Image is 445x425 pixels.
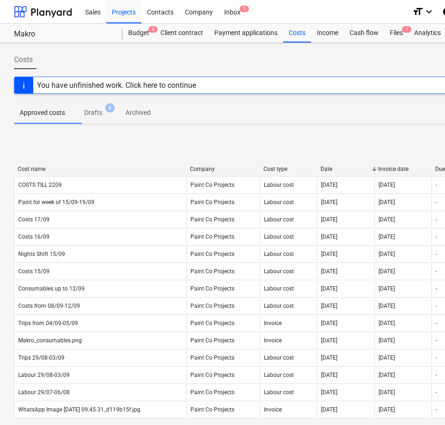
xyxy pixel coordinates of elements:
div: [DATE] [379,389,395,396]
a: Budget6 [123,24,155,42]
i: format_size [412,6,423,17]
div: Labour cost [264,268,294,275]
a: Files1 [384,24,409,42]
div: Labour 29/08-03/09 [18,372,70,378]
p: Archived [121,108,155,118]
div: - [436,199,437,205]
a: Costs [283,24,311,42]
div: - [436,285,437,292]
div: Invoice date [378,166,428,172]
div: [DATE] [321,337,337,344]
div: Makro_consumables.png [18,337,82,344]
div: [DATE] [379,320,395,326]
a: Cash flow [344,24,384,42]
div: Invoice [264,337,282,344]
div: Costs from 08/09-12/09 [18,303,80,309]
div: Date [321,166,371,172]
div: - [436,337,437,344]
div: [DATE] [321,372,337,378]
div: Paint for week of 15/09-19/09 [18,199,95,205]
div: Trips from 04/09-05/09 [18,320,78,326]
div: COSTS TILL 2209 [18,182,62,188]
div: Paint Co Projects [190,216,234,223]
div: Client contract [155,24,209,42]
div: Paint Co Projects [190,303,234,309]
div: Paint Co Projects [190,320,234,326]
div: Nights Shift 15/09 [18,251,65,257]
div: Makro [14,29,111,39]
div: - [436,234,437,240]
div: Paint Co Projects [190,251,234,257]
div: Payment applications [209,24,283,42]
div: [DATE] [379,234,395,240]
div: [DATE] [379,372,395,378]
div: [DATE] [321,303,337,309]
div: [DATE] [321,354,337,361]
div: - [436,303,437,309]
div: Labour cost [264,216,294,223]
a: Income [311,24,344,42]
div: [DATE] [321,285,337,292]
div: Labour 29/07-06/08 [18,389,70,396]
div: Labour cost [264,372,294,378]
p: Approved costs [20,108,65,118]
div: Invoice [264,320,282,326]
iframe: Chat Widget [398,380,445,425]
div: Budget [123,24,155,42]
div: [DATE] [321,268,337,275]
div: Paint Co Projects [190,268,234,275]
span: 1 [402,26,411,33]
div: Files [384,24,409,42]
div: [DATE] [379,251,395,257]
div: [DATE] [379,182,395,188]
div: [DATE] [379,285,395,292]
div: Labour cost [264,285,294,292]
div: Cost type [263,166,314,172]
div: Trips 29/08-03/09 [18,354,65,361]
div: Labour cost [264,389,294,396]
div: [DATE] [321,320,337,326]
div: Labour cost [264,303,294,309]
div: - [436,251,437,257]
div: Company [190,166,256,172]
div: [DATE] [379,406,395,413]
div: Invoice [264,406,282,413]
div: - [436,268,437,275]
div: [DATE] [321,216,337,223]
div: Labour cost [264,354,294,361]
div: Labour cost [264,182,294,188]
div: Labour cost [264,251,294,257]
div: Consumables up to 12/09 [18,285,85,292]
span: Costs [14,54,33,65]
div: WhatsApp Image [DATE] 09.45.31_d119b15f.jpg [18,406,140,413]
div: [DATE] [379,216,395,223]
div: Costs 15/09 [18,268,50,275]
div: Labour cost [264,234,294,240]
div: - [436,372,437,378]
div: - [436,182,437,188]
div: Paint Co Projects [190,406,234,413]
div: [DATE] [321,389,337,396]
div: Paint Co Projects [190,285,234,292]
div: Costs 17/09 [18,216,50,223]
div: [DATE] [379,303,395,309]
div: Paint Co Projects [190,372,234,378]
span: 6 [148,26,158,33]
div: [DATE] [321,406,337,413]
div: Paint Co Projects [190,234,234,240]
div: Paint Co Projects [190,354,234,361]
div: You have unfinished work. Click here to continue [37,81,196,90]
div: [DATE] [321,234,337,240]
div: [DATE] [321,182,337,188]
div: [DATE] [321,251,337,257]
div: Paint Co Projects [190,337,234,344]
div: Cost name [18,166,182,172]
div: Paint Co Projects [190,199,234,205]
p: Drafts [84,108,102,118]
div: Costs 16/09 [18,234,50,240]
div: Paint Co Projects [190,389,234,396]
i: keyboard_arrow_down [423,6,435,17]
